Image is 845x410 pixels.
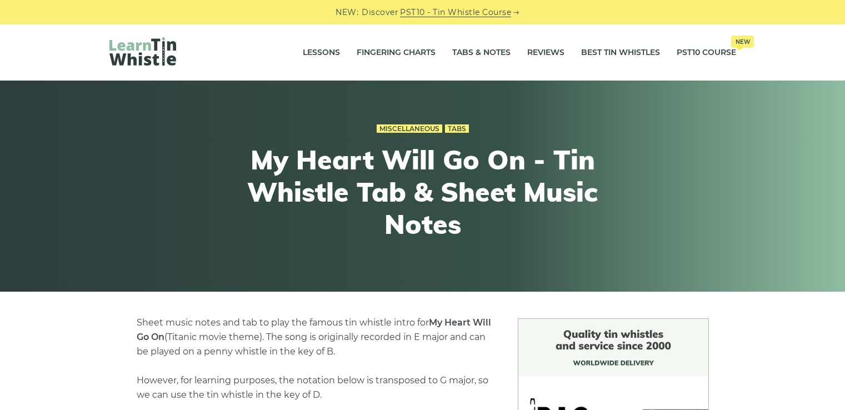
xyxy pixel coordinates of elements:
p: Sheet music notes and tab to play the famous tin whistle intro for (Titanic movie theme). The son... [137,316,491,402]
a: Reviews [527,39,564,67]
a: Lessons [303,39,340,67]
span: New [731,36,754,48]
img: LearnTinWhistle.com [109,37,176,66]
h1: My Heart Will Go On - Tin Whistle Tab & Sheet Music Notes [218,144,627,240]
a: Miscellaneous [377,124,442,133]
a: PST10 CourseNew [677,39,736,67]
a: Tabs [445,124,469,133]
a: Fingering Charts [357,39,436,67]
a: Best Tin Whistles [581,39,660,67]
a: Tabs & Notes [452,39,511,67]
